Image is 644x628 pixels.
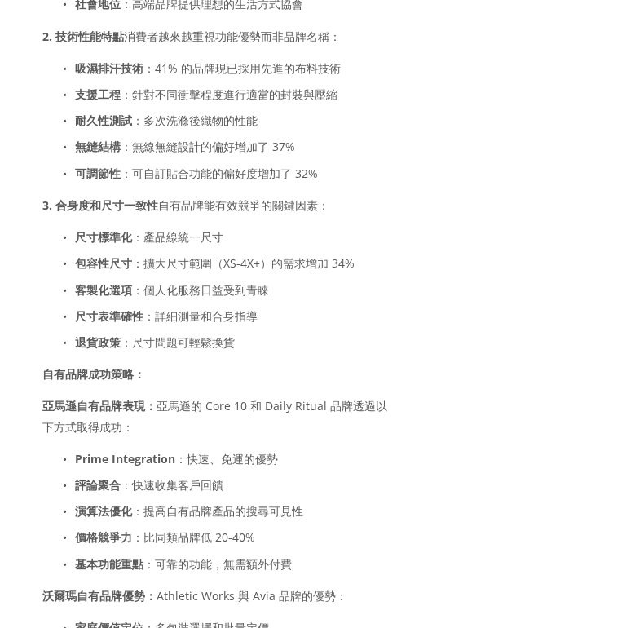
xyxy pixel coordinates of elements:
font: ：針對不同衝擊程度進行適當的封裝與壓縮 [121,86,337,102]
font: Athletic Works 與 Avia 品牌的優勢： [157,588,347,604]
font: 自有品牌能有效競爭的關鍵因素： [158,197,329,213]
font: 基本功能重點 [75,556,143,572]
font: ：快速、免運的優勢 [175,451,278,467]
font: 可調節性 [75,166,121,181]
font: ：比同類品牌低 20-40% [132,529,255,545]
font: 耐久性測試 [75,113,132,128]
font: ：尺寸問題可輕鬆換貨 [121,334,235,350]
font: 2. 技術性能特點 [42,29,124,44]
font: 支援工程 [75,86,121,102]
font: 消費者越來越重視功能優勢而非品牌名稱： [124,29,341,44]
font: 客製化選項 [75,282,132,298]
font: 尺寸標準化 [75,229,132,245]
font: 3. 合身度和尺寸一致性 [42,197,158,213]
font: ：產品線統一尺寸 [132,229,223,245]
font: 價格競爭力 [75,529,132,545]
font: 沃爾瑪自有品牌優勢： [42,588,157,604]
font: ：快速收集客戶回饋 [121,477,223,493]
font: 包容性尺寸 [75,255,132,271]
font: 演算法優化 [75,503,132,519]
font: 亞馬遜自有品牌表現： [42,398,157,414]
font: ：提高自有品牌產品的搜尋可見性 [132,503,303,519]
font: 自有品牌成功策略： [42,366,145,382]
font: 無縫結構 [75,139,121,154]
font: 亞馬遜的 Core 10 和 Daily Ritual 品牌透過以下方式取得成功： [42,398,387,434]
font: ：可靠的功能，無需額外付費 [143,556,292,572]
font: ：個人化服務日益受到青睞 [132,282,269,298]
font: 吸濕排汗技術 [75,60,143,76]
font: ：無線無縫設計的偏好增加了 37% [121,139,295,154]
font: ：詳細測量和合身指導 [143,308,258,324]
font: Prime Integration [75,451,175,467]
font: ：可自訂貼合功能的偏好度增加了 32% [121,166,318,181]
font: ：41% 的品牌現已採用先進的布料技術 [143,60,341,76]
font: 評論聚合 [75,477,121,493]
font: ：擴大尺寸範圍（XS-4X+）的需求增加 34% [132,255,355,271]
font: 退貨政策 [75,334,121,350]
font: 尺寸表準確性 [75,308,143,324]
font: ：多次洗滌後織物的性能 [132,113,258,128]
